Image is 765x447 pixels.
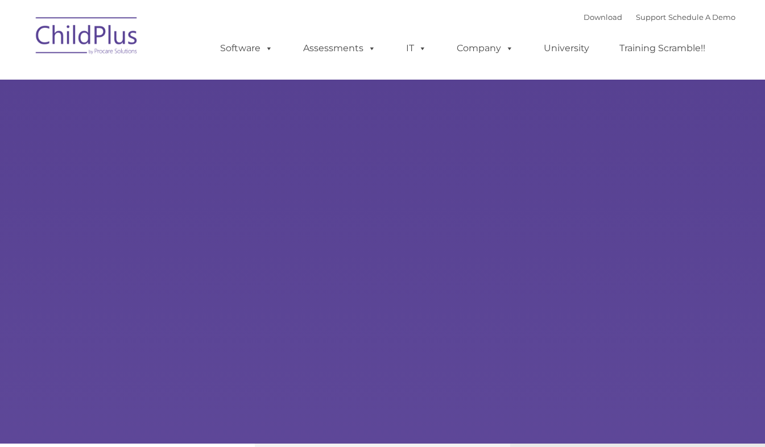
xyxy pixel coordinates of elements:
a: Support [636,13,666,22]
a: Download [584,13,622,22]
img: ChildPlus by Procare Solutions [30,9,144,66]
a: Software [209,37,284,60]
a: Training Scramble!! [608,37,717,60]
a: Company [445,37,525,60]
font: | [584,13,735,22]
a: University [532,37,601,60]
a: Assessments [292,37,387,60]
a: Schedule A Demo [668,13,735,22]
a: IT [395,37,438,60]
